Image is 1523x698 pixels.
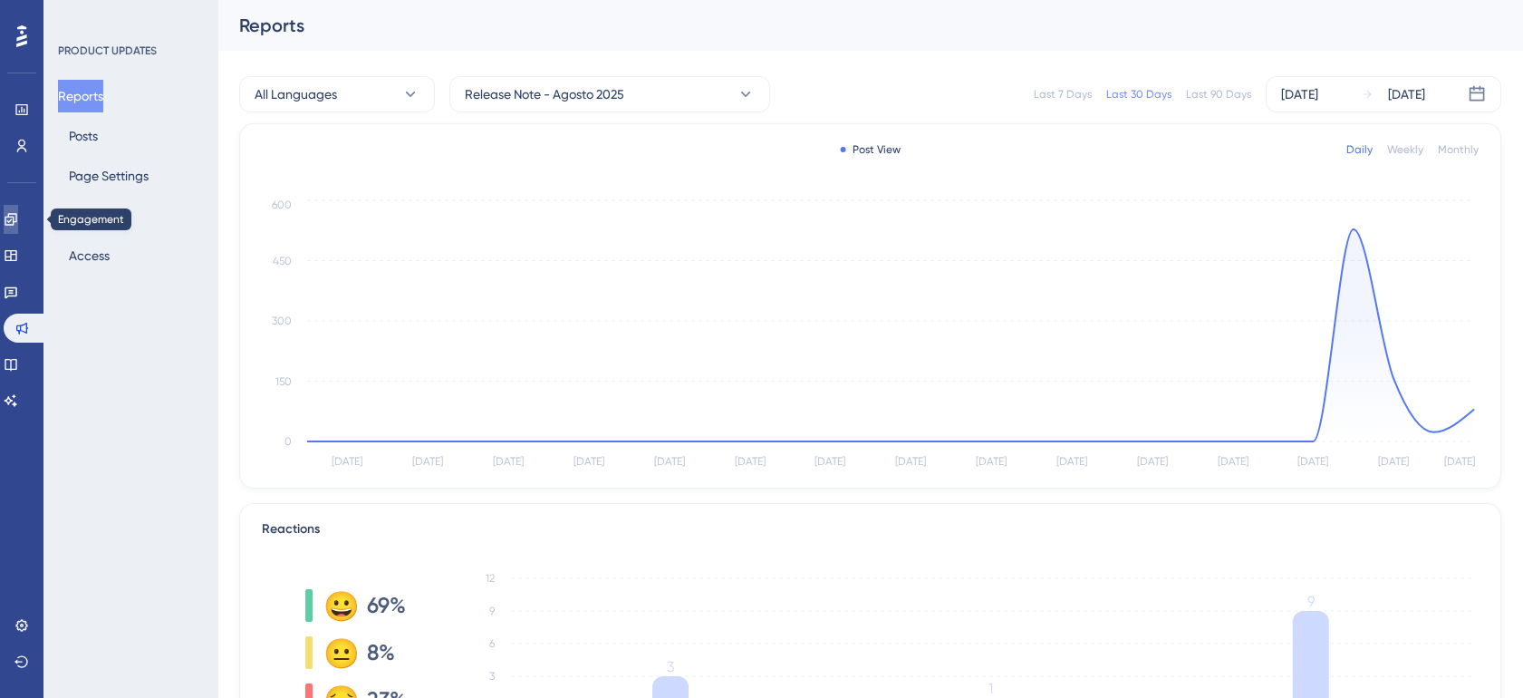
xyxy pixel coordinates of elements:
[465,83,624,105] span: Release Note - Agosto 2025
[1218,455,1248,468] tspan: [DATE]
[840,142,901,157] div: Post View
[489,637,495,650] tspan: 6
[815,455,845,468] tspan: [DATE]
[1056,455,1087,468] tspan: [DATE]
[239,76,435,112] button: All Languages
[735,455,766,468] tspan: [DATE]
[262,519,1479,540] div: Reactions
[976,455,1007,468] tspan: [DATE]
[1438,142,1479,157] div: Monthly
[489,605,495,617] tspan: 9
[1137,455,1168,468] tspan: [DATE]
[58,120,109,152] button: Posts
[1444,455,1475,468] tspan: [DATE]
[255,83,337,105] span: All Languages
[1378,455,1409,468] tspan: [DATE]
[988,680,993,697] tspan: 1
[489,670,495,683] tspan: 3
[574,455,604,468] tspan: [DATE]
[272,315,292,327] tspan: 300
[275,375,292,388] tspan: 150
[493,455,524,468] tspan: [DATE]
[1387,142,1423,157] div: Weekly
[654,455,685,468] tspan: [DATE]
[1106,87,1171,102] div: Last 30 Days
[332,455,362,468] tspan: [DATE]
[272,199,292,211] tspan: 600
[284,435,292,448] tspan: 0
[323,591,352,620] div: 😀
[367,638,395,667] span: 8%
[1281,83,1318,105] div: [DATE]
[1186,87,1251,102] div: Last 90 Days
[412,455,443,468] tspan: [DATE]
[1034,87,1092,102] div: Last 7 Days
[273,255,292,267] tspan: 450
[58,160,159,192] button: Page Settings
[1307,593,1315,610] tspan: 9
[449,76,770,112] button: Release Note - Agosto 2025
[1346,142,1373,157] div: Daily
[1388,83,1425,105] div: [DATE]
[58,80,103,112] button: Reports
[58,239,120,272] button: Access
[323,638,352,667] div: 😐
[239,13,1456,38] div: Reports
[486,572,495,585] tspan: 12
[1297,455,1328,468] tspan: [DATE]
[58,44,157,58] div: PRODUCT UPDATES
[895,455,926,468] tspan: [DATE]
[667,658,674,675] tspan: 3
[58,199,125,232] button: Domain
[367,591,406,620] span: 69%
